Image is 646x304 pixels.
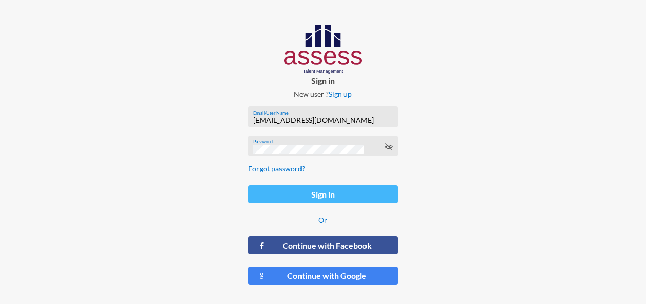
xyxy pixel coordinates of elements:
[240,90,406,98] p: New user ?
[240,76,406,85] p: Sign in
[248,185,398,203] button: Sign in
[284,25,362,74] img: AssessLogoo.svg
[329,90,352,98] a: Sign up
[248,267,398,285] button: Continue with Google
[248,236,398,254] button: Continue with Facebook
[248,215,398,224] p: Or
[248,164,305,173] a: Forgot password?
[253,116,393,124] input: Email/User Name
